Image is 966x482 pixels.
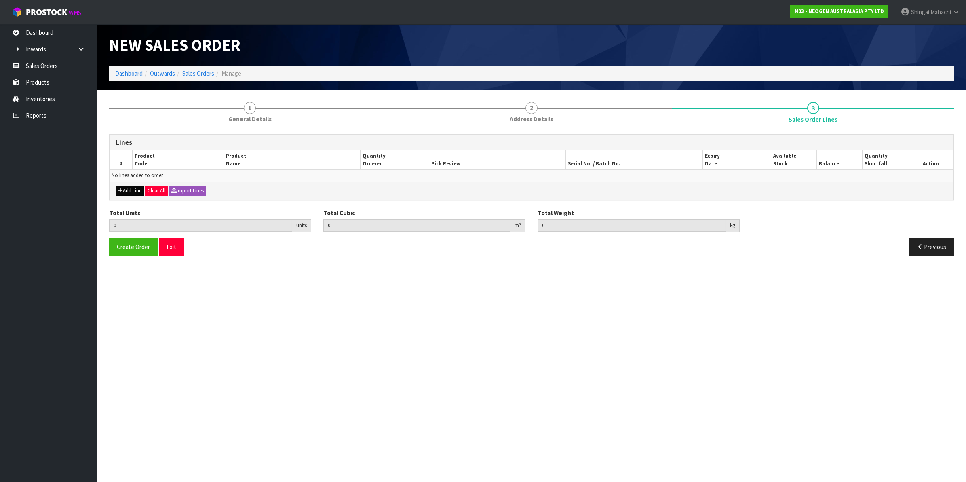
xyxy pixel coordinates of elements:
th: Available Stock [771,150,817,169]
h3: Lines [116,139,947,146]
span: General Details [228,115,272,123]
label: Total Units [109,209,140,217]
span: Create Order [117,243,150,251]
span: New Sales Order [109,35,240,55]
div: kg [726,219,740,232]
th: Product Name [224,150,361,169]
th: Product Code [132,150,224,169]
button: Import Lines [169,186,206,196]
small: WMS [69,9,81,17]
td: No lines added to order. [110,170,953,182]
div: m³ [510,219,525,232]
input: Total Cubic [323,219,510,232]
span: Shingai [911,8,929,16]
button: Previous [909,238,954,256]
label: Total Cubic [323,209,355,217]
button: Exit [159,238,184,256]
th: Pick Review [429,150,566,169]
th: Quantity Shortfall [862,150,908,169]
input: Total Weight [538,219,726,232]
th: Quantity Ordered [361,150,429,169]
th: Expiry Date [702,150,771,169]
span: ProStock [26,7,67,17]
a: Sales Orders [182,70,214,77]
span: 2 [525,102,538,114]
span: Address Details [510,115,553,123]
span: Manage [221,70,241,77]
th: Serial No. / Batch No. [566,150,703,169]
label: Total Weight [538,209,574,217]
input: Total Units [109,219,292,232]
span: Sales Order Lines [789,115,837,124]
img: cube-alt.png [12,7,22,17]
th: Balance [816,150,862,169]
span: 3 [807,102,819,114]
th: Action [908,150,953,169]
span: Mahachi [930,8,951,16]
strong: N03 - NEOGEN AUSTRALASIA PTY LTD [795,8,884,15]
button: Create Order [109,238,158,256]
span: Sales Order Lines [109,128,954,262]
a: Outwards [150,70,175,77]
th: # [110,150,132,169]
a: Dashboard [115,70,143,77]
button: Add Line [116,186,144,196]
div: units [292,219,311,232]
span: 1 [244,102,256,114]
button: Clear All [145,186,168,196]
